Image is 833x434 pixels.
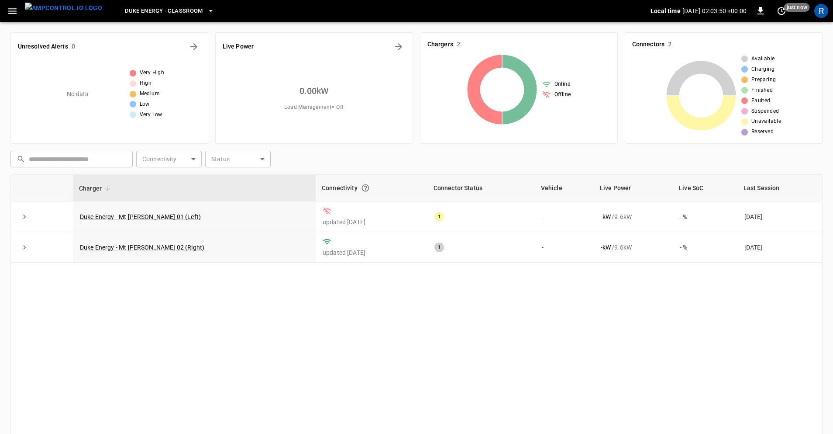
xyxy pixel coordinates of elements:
h6: 0 [72,42,75,52]
p: - kW [601,243,611,252]
td: [DATE] [737,201,822,232]
h6: 2 [668,40,671,49]
button: Connection between the charger and our software. [358,180,373,196]
h6: Live Power [223,42,254,52]
span: Online [554,80,570,89]
td: - % [673,232,737,263]
span: Finished [751,86,773,95]
p: updated [DATE] [323,218,420,226]
span: Faulted [751,97,771,105]
div: 1 [434,243,444,252]
span: Charging [751,65,774,74]
span: just now [784,3,810,12]
span: Low [140,100,150,109]
th: Vehicle [535,175,594,201]
button: expand row [18,210,31,223]
span: Unavailable [751,117,781,126]
div: profile-icon [814,4,828,18]
span: Offline [554,90,571,99]
span: Very High [140,69,165,77]
span: Reserved [751,128,774,136]
div: 1 [434,212,444,222]
th: Last Session [737,175,822,201]
p: [DATE] 02:03:50 +00:00 [682,7,747,15]
h6: 2 [457,40,460,49]
button: Energy Overview [392,40,406,54]
button: set refresh interval [774,4,788,18]
p: - kW [601,212,611,221]
h6: Unresolved Alerts [18,42,68,52]
span: Preparing [751,76,776,84]
td: - [535,232,594,263]
td: - [535,201,594,232]
button: Duke Energy - Classroom [121,3,218,20]
div: / 9.6 kW [601,243,666,252]
th: Live Power [594,175,673,201]
h6: Connectors [632,40,664,49]
span: Available [751,55,775,63]
span: Very Low [140,111,162,119]
span: Suspended [751,107,779,116]
img: ampcontrol.io logo [25,3,102,14]
span: Duke Energy - Classroom [125,6,203,16]
p: Local time [651,7,681,15]
span: Charger [79,183,113,194]
td: - % [673,201,737,232]
span: High [140,79,152,88]
span: Medium [140,90,160,98]
p: No data [67,90,89,99]
th: Live SoC [673,175,737,201]
th: Connector Status [427,175,535,201]
h6: Chargers [427,40,453,49]
h6: 0.00 kW [299,84,329,98]
div: / 9.6 kW [601,212,666,221]
button: All Alerts [187,40,201,54]
a: Duke Energy - Mt [PERSON_NAME] 02 (Right) [80,244,204,251]
div: Connectivity [322,180,421,196]
a: Duke Energy - Mt [PERSON_NAME] 01 (Left) [80,213,201,220]
p: updated [DATE] [323,248,420,257]
td: [DATE] [737,232,822,263]
span: Load Management = Off [284,103,344,112]
button: expand row [18,241,31,254]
